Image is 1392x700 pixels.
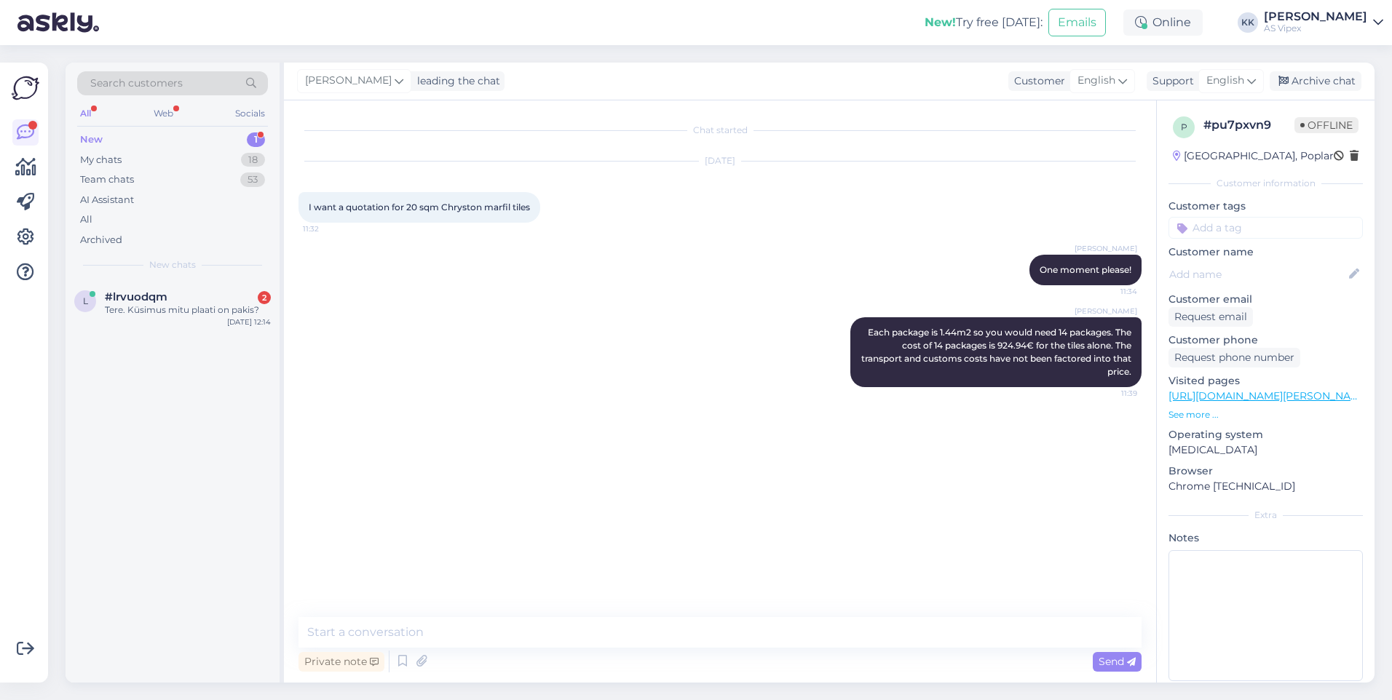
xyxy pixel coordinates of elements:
div: Chat started [298,124,1142,137]
div: My chats [80,153,122,167]
div: KK [1238,12,1258,33]
div: New [80,132,103,147]
div: leading the chat [411,73,500,89]
input: Add a tag [1168,217,1363,239]
span: Each package is 1.44m2 so you would need 14 packages. The cost of 14 packages is 924.94€ for the ... [861,327,1134,377]
div: 53 [240,172,265,187]
p: Customer tags [1168,199,1363,214]
div: Tere. Küsimus mitu plaati on pakis? [105,303,271,317]
div: Customer [1008,73,1065,89]
div: Online [1123,9,1203,36]
div: All [77,104,94,123]
p: Customer email [1168,292,1363,307]
p: [MEDICAL_DATA] [1168,442,1363,458]
div: Customer information [1168,177,1363,190]
div: [GEOGRAPHIC_DATA], Poplar [1173,148,1334,164]
div: AI Assistant [80,193,134,207]
div: Extra [1168,509,1363,522]
div: Team chats [80,172,134,187]
div: 1 [247,132,265,147]
span: English [1206,73,1244,89]
div: All [80,212,92,227]
div: [DATE] [298,154,1142,167]
div: Support [1147,73,1194,89]
span: 11:32 [303,223,357,234]
a: [PERSON_NAME]AS Vipex [1264,11,1383,34]
span: 11:39 [1083,388,1137,399]
div: Web [151,104,176,123]
span: One moment please! [1040,264,1131,275]
span: Send [1099,655,1136,668]
div: # pu7pxvn9 [1203,116,1294,134]
div: AS Vipex [1264,23,1367,34]
div: Private note [298,652,384,672]
div: [DATE] 12:14 [227,317,271,327]
div: 18 [241,153,265,167]
span: [PERSON_NAME] [1075,306,1137,317]
button: Emails [1048,9,1106,36]
p: Notes [1168,530,1363,546]
p: Customer name [1168,244,1363,260]
span: I want a quotation for 20 sqm Chryston marfil tiles [309,202,530,212]
p: See more ... [1168,408,1363,421]
div: Socials [232,104,268,123]
span: p [1181,122,1187,132]
p: Chrome [TECHNICAL_ID] [1168,479,1363,494]
a: [URL][DOMAIN_NAME][PERSON_NAME] [1168,389,1369,402]
img: Askly Logo [12,74,39,102]
input: Add name [1169,266,1346,282]
span: New chats [149,258,196,271]
span: English [1077,73,1115,89]
p: Browser [1168,464,1363,479]
span: 11:34 [1083,286,1137,297]
span: l [83,295,88,306]
div: [PERSON_NAME] [1264,11,1367,23]
span: [PERSON_NAME] [1075,243,1137,254]
span: #lrvuodqm [105,290,167,303]
div: Archive chat [1270,71,1361,91]
span: Search customers [90,76,183,91]
span: [PERSON_NAME] [305,73,392,89]
div: Try free [DATE]: [925,14,1043,31]
div: Request phone number [1168,348,1300,367]
div: 2 [258,291,271,304]
span: Offline [1294,117,1359,133]
p: Operating system [1168,427,1363,442]
p: Visited pages [1168,373,1363,389]
div: Request email [1168,307,1253,327]
div: Archived [80,233,122,247]
p: Customer phone [1168,333,1363,348]
b: New! [925,15,956,29]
